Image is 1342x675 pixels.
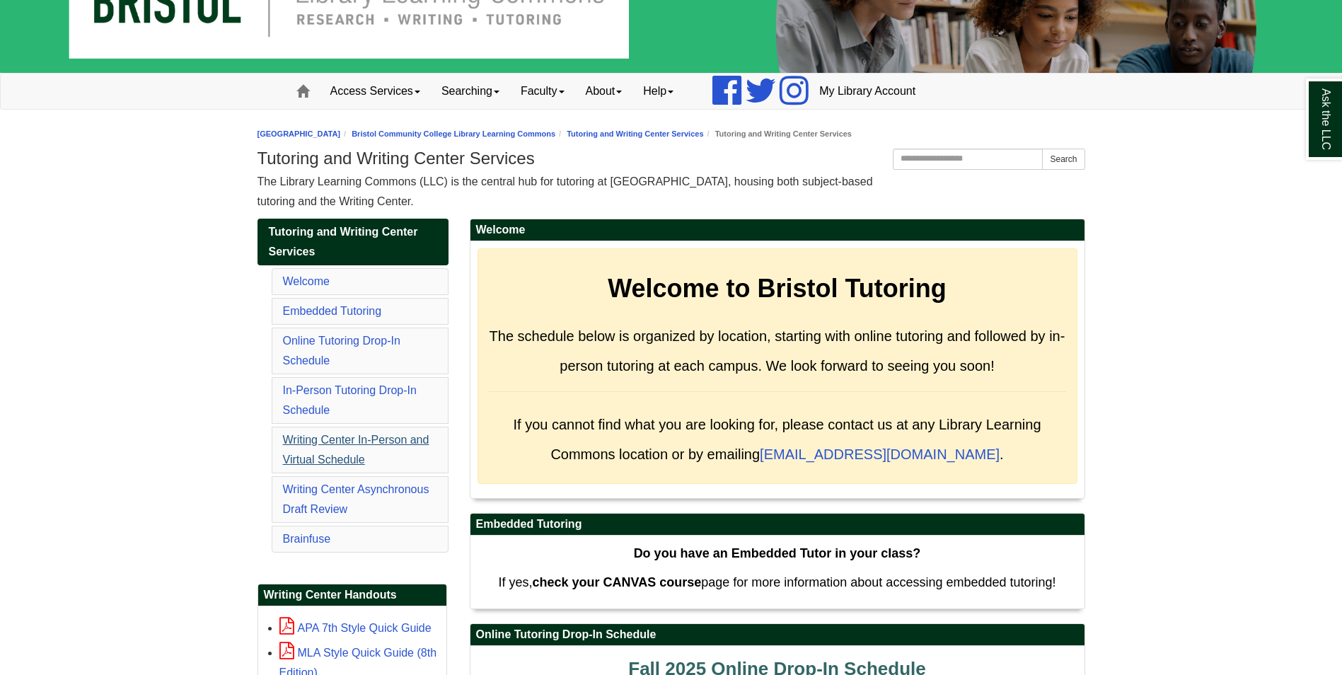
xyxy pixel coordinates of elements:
[431,74,510,109] a: Searching
[283,305,382,317] a: Embedded Tutoring
[760,446,1000,462] a: [EMAIL_ADDRESS][DOMAIN_NAME]
[258,129,341,138] a: [GEOGRAPHIC_DATA]
[283,335,400,367] a: Online Tutoring Drop-In Schedule
[470,514,1084,536] h2: Embedded Tutoring
[283,384,417,416] a: In-Person Tutoring Drop-In Schedule
[283,434,429,466] a: Writing Center In-Person and Virtual Schedule
[470,624,1084,646] h2: Online Tutoring Drop-In Schedule
[575,74,633,109] a: About
[510,74,575,109] a: Faculty
[498,575,1055,589] span: If yes, page for more information about accessing embedded tutoring!
[1042,149,1084,170] button: Search
[283,533,331,545] a: Brainfuse
[279,622,432,634] a: APA 7th Style Quick Guide
[490,328,1065,374] span: The schedule below is organized by location, starting with online tutoring and followed by in-per...
[283,483,429,515] a: Writing Center Asynchronous Draft Review
[258,584,446,606] h2: Writing Center Handouts
[269,226,418,258] span: Tutoring and Writing Center Services
[283,275,330,287] a: Welcome
[634,546,921,560] strong: Do you have an Embedded Tutor in your class?
[320,74,431,109] a: Access Services
[809,74,926,109] a: My Library Account
[704,127,852,141] li: Tutoring and Writing Center Services
[258,127,1085,141] nav: breadcrumb
[258,149,1085,168] h1: Tutoring and Writing Center Services
[258,219,449,265] a: Tutoring and Writing Center Services
[352,129,555,138] a: Bristol Community College Library Learning Commons
[470,219,1084,241] h2: Welcome
[258,175,873,207] span: The Library Learning Commons (LLC) is the central hub for tutoring at [GEOGRAPHIC_DATA], housing ...
[608,274,947,303] strong: Welcome to Bristol Tutoring
[632,74,684,109] a: Help
[532,575,701,589] strong: check your CANVAS course
[513,417,1041,462] span: If you cannot find what you are looking for, please contact us at any Library Learning Commons lo...
[567,129,703,138] a: Tutoring and Writing Center Services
